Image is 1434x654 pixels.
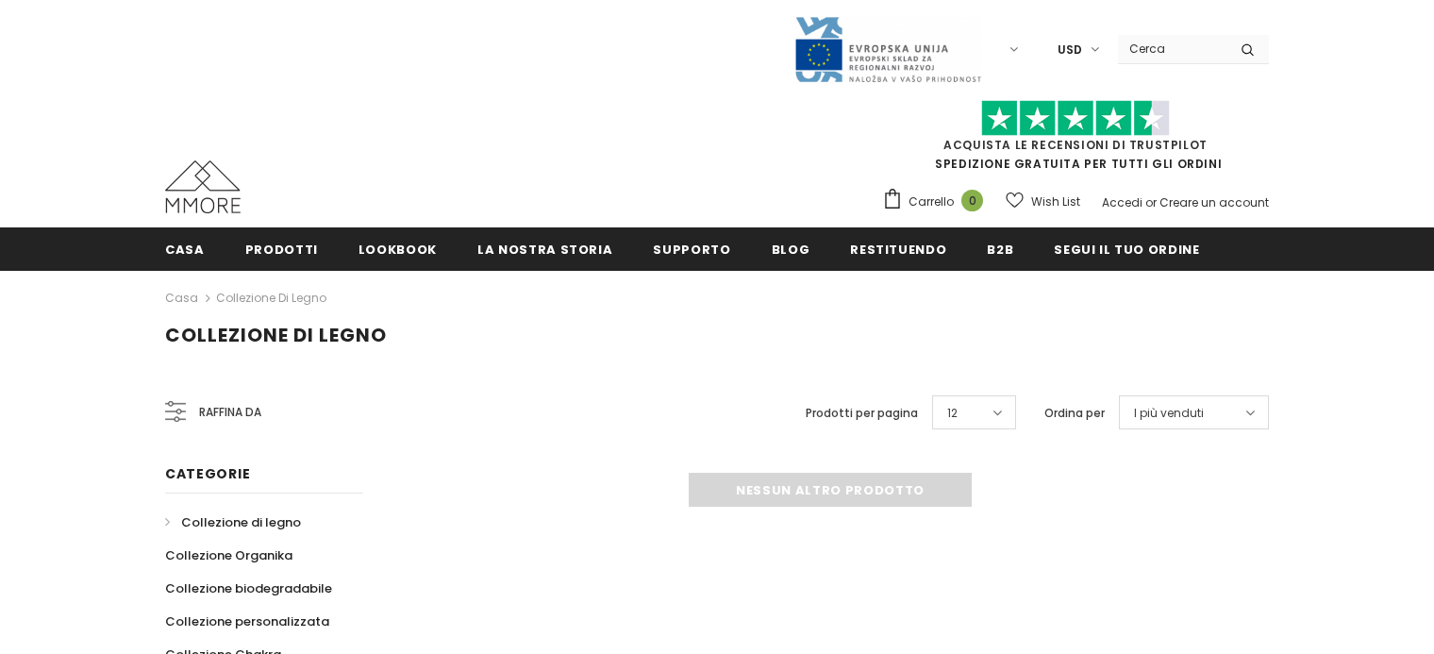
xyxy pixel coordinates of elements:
span: or [1145,194,1157,210]
a: Carrello 0 [882,188,992,216]
span: Raffina da [199,402,261,423]
span: Collezione Organika [165,546,292,564]
span: La nostra storia [477,241,612,259]
a: Accedi [1102,194,1142,210]
a: Segui il tuo ordine [1054,227,1199,270]
span: Blog [772,241,810,259]
span: SPEDIZIONE GRATUITA PER TUTTI GLI ORDINI [882,109,1269,172]
span: Restituendo [850,241,946,259]
a: supporto [653,227,730,270]
label: Prodotti per pagina [806,404,918,423]
span: supporto [653,241,730,259]
span: Wish List [1031,193,1080,211]
a: Collezione biodegradabile [165,572,332,605]
span: Collezione biodegradabile [165,579,332,597]
a: Collezione personalizzata [165,605,329,638]
label: Ordina per [1044,404,1105,423]
a: Blog [772,227,810,270]
a: Javni Razpis [793,41,982,57]
a: Acquista le recensioni di TrustPilot [943,137,1208,153]
span: Collezione di legno [181,513,301,531]
a: Creare un account [1159,194,1269,210]
img: Fidati di Pilot Stars [981,100,1170,137]
a: Restituendo [850,227,946,270]
span: Carrello [909,193,954,211]
span: Segui il tuo ordine [1054,241,1199,259]
a: Wish List [1006,185,1080,218]
span: Lookbook [358,241,437,259]
a: Collezione di legno [165,506,301,539]
span: Collezione personalizzata [165,612,329,630]
a: Lookbook [358,227,437,270]
span: I più venduti [1134,404,1204,423]
span: Categorie [165,464,250,483]
span: 12 [947,404,958,423]
span: Prodotti [245,241,318,259]
img: Casi MMORE [165,160,241,213]
span: Casa [165,241,205,259]
a: Collezione Organika [165,539,292,572]
a: Casa [165,227,205,270]
span: 0 [961,190,983,211]
span: B2B [987,241,1013,259]
a: La nostra storia [477,227,612,270]
img: Javni Razpis [793,15,982,84]
input: Search Site [1118,35,1226,62]
a: Prodotti [245,227,318,270]
a: B2B [987,227,1013,270]
span: USD [1058,41,1082,59]
a: Collezione di legno [216,290,326,306]
a: Casa [165,287,198,310]
span: Collezione di legno [165,322,387,348]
